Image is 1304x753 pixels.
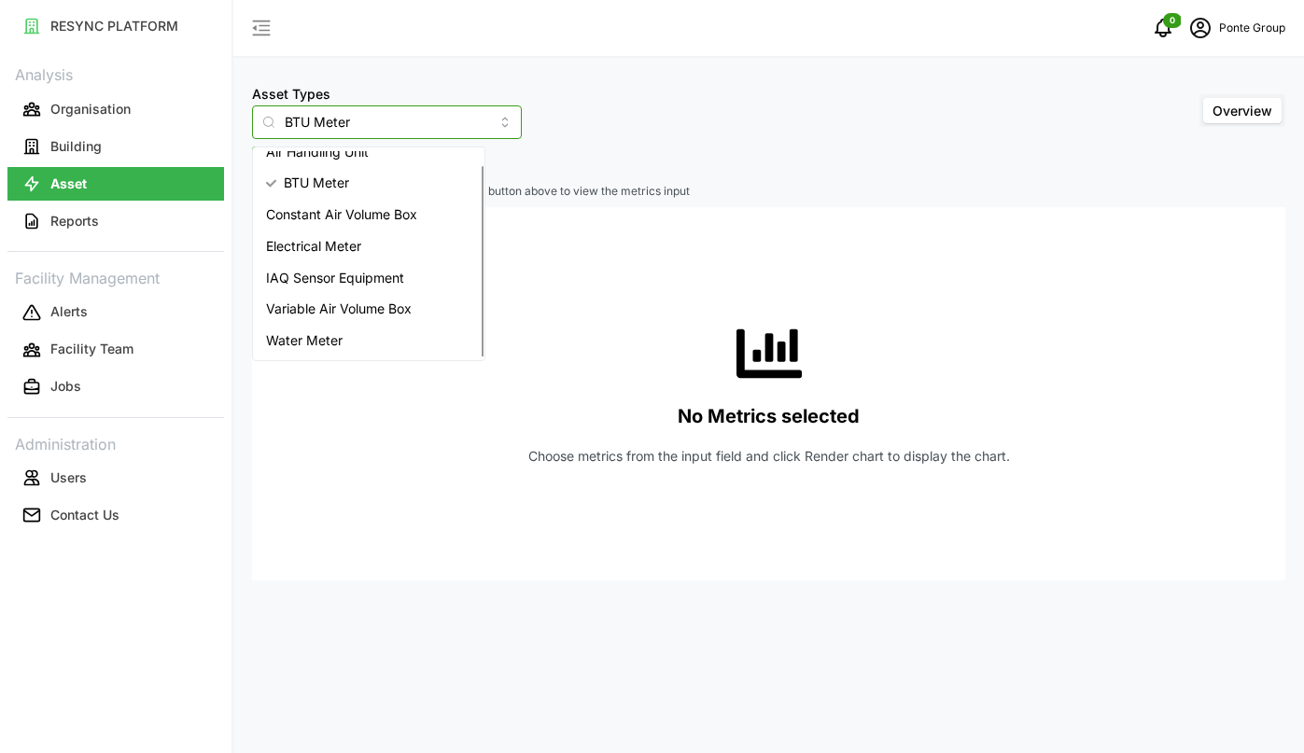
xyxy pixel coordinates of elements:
[266,204,417,225] span: Constant Air Volume Box
[7,167,224,201] button: Asset
[50,212,99,230] p: Reports
[528,447,1010,466] p: Choose metrics from the input field and click Render chart to display the chart.
[7,92,224,126] button: Organisation
[252,84,330,105] label: Asset Types
[7,294,224,331] a: Alerts
[7,369,224,406] a: Jobs
[7,204,224,238] button: Reports
[7,461,224,495] button: Users
[7,496,224,534] a: Contact Us
[50,137,102,156] p: Building
[7,7,224,45] a: RESYNC PLATFORM
[1219,20,1285,37] p: Ponte Group
[7,331,224,369] a: Facility Team
[1170,14,1175,27] span: 0
[50,506,119,524] p: Contact Us
[50,377,81,396] p: Jobs
[678,401,860,432] p: No Metrics selected
[50,100,131,119] p: Organisation
[7,429,224,456] p: Administration
[7,296,224,329] button: Alerts
[7,128,224,165] a: Building
[7,459,224,496] a: Users
[7,370,224,404] button: Jobs
[266,236,361,257] span: Electrical Meter
[252,184,1285,200] p: Select items in the 'Select Locations/Assets' button above to view the metrics input
[1213,103,1272,119] span: Overview
[1144,9,1182,47] button: notifications
[7,202,224,240] a: Reports
[7,60,224,87] p: Analysis
[7,165,224,202] a: Asset
[1182,9,1219,47] button: schedule
[7,91,224,128] a: Organisation
[7,9,224,43] button: RESYNC PLATFORM
[50,17,178,35] p: RESYNC PLATFORM
[266,330,343,351] span: Water Meter
[284,173,349,193] span: BTU Meter
[50,468,87,487] p: Users
[50,302,88,321] p: Alerts
[50,340,133,358] p: Facility Team
[266,299,412,319] span: Variable Air Volume Box
[7,498,224,532] button: Contact Us
[266,142,369,162] span: Air Handling Unit
[7,263,224,290] p: Facility Management
[7,333,224,367] button: Facility Team
[266,268,404,288] span: IAQ Sensor Equipment
[50,174,87,193] p: Asset
[7,130,224,163] button: Building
